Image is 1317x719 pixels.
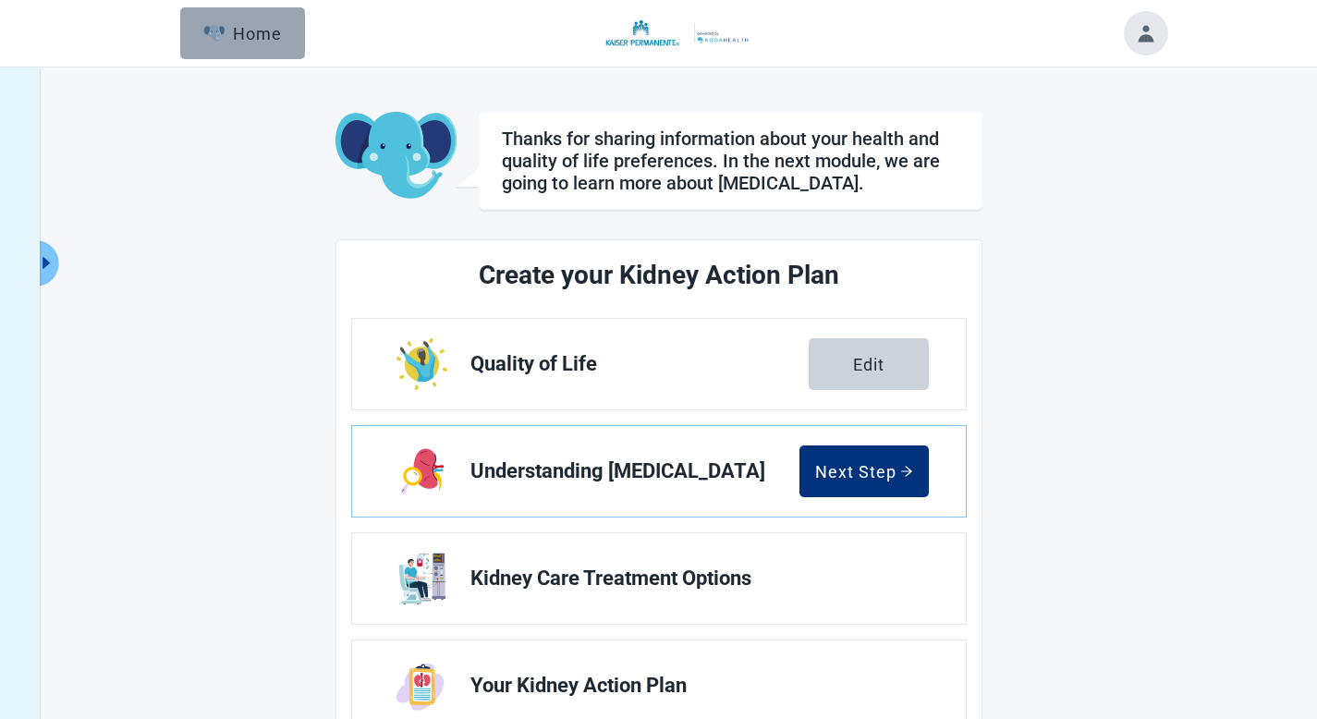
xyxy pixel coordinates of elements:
div: Edit [853,355,884,373]
img: Koda Health [564,18,753,48]
span: arrow-right [900,465,913,478]
div: Home [203,24,283,43]
img: Koda Elephant [335,112,457,201]
img: Elephant [203,25,226,42]
span: Kidney Care Treatment Options [470,567,914,590]
div: Next Step [815,462,913,481]
button: Toggle account menu [1124,11,1168,55]
button: Expand menu [36,240,59,286]
a: Edit Kidney Care Treatment Options section [352,533,966,624]
button: Edit [809,338,929,390]
span: Quality of Life [470,353,809,375]
button: Next Steparrow-right [799,445,929,497]
button: ElephantHome [180,7,305,59]
span: Your Kidney Action Plan [470,675,914,697]
span: Understanding [MEDICAL_DATA] [470,460,799,482]
span: caret-right [38,254,55,272]
a: Next Step Understanding Kidney Disease section [352,426,966,517]
h1: Thanks for sharing information about your health and quality of life preferences. In the next mod... [502,128,959,194]
h2: Create your Kidney Action Plan [421,255,897,296]
a: Edit Quality of Life section [352,319,966,409]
